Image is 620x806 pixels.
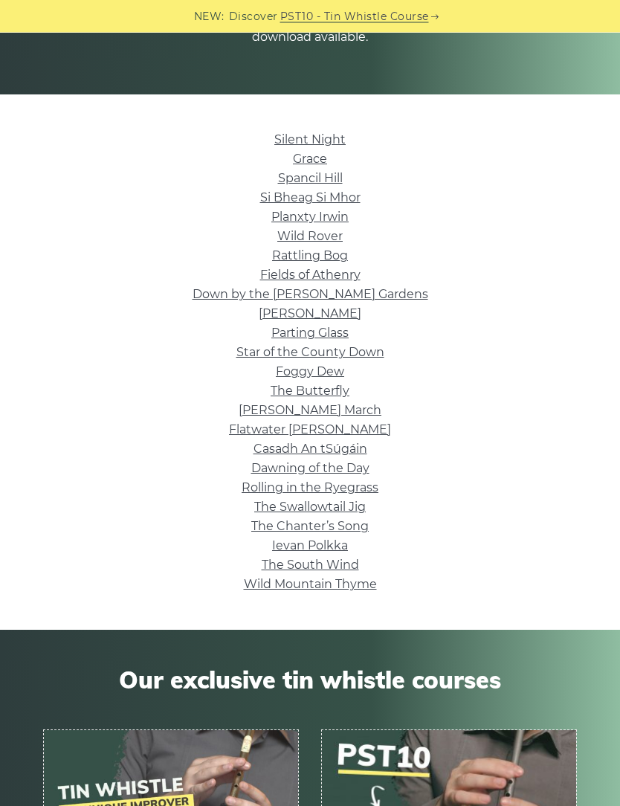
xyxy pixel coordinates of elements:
a: [PERSON_NAME] March [239,404,381,418]
a: Spancil Hill [278,172,343,186]
a: Down by the [PERSON_NAME] Gardens [193,288,428,302]
a: Si­ Bheag Si­ Mhor [260,191,361,205]
span: Discover [229,8,278,25]
span: Our exclusive tin whistle courses [43,666,577,694]
a: Silent Night [274,133,346,147]
a: Planxty Irwin [271,210,349,225]
a: Wild Rover [277,230,343,244]
a: Foggy Dew [276,365,344,379]
a: The Butterfly [271,384,349,399]
a: Rolling in the Ryegrass [242,481,378,495]
a: Flatwater [PERSON_NAME] [229,423,391,437]
a: Ievan Polkka [272,539,348,553]
a: The Chanter’s Song [251,520,369,534]
a: The Swallowtail Jig [254,500,366,515]
a: [PERSON_NAME] [259,307,361,321]
a: Fields of Athenry [260,268,361,283]
a: Wild Mountain Thyme [244,578,377,592]
a: PST10 - Tin Whistle Course [280,8,429,25]
a: Grace [293,152,327,167]
a: Parting Glass [271,326,349,341]
a: The South Wind [262,558,359,573]
a: Star of the County Down [236,346,384,360]
a: Rattling Bog [272,249,348,263]
a: Casadh An tSúgáin [254,442,367,457]
a: Dawning of the Day [251,462,369,476]
span: NEW: [194,8,225,25]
